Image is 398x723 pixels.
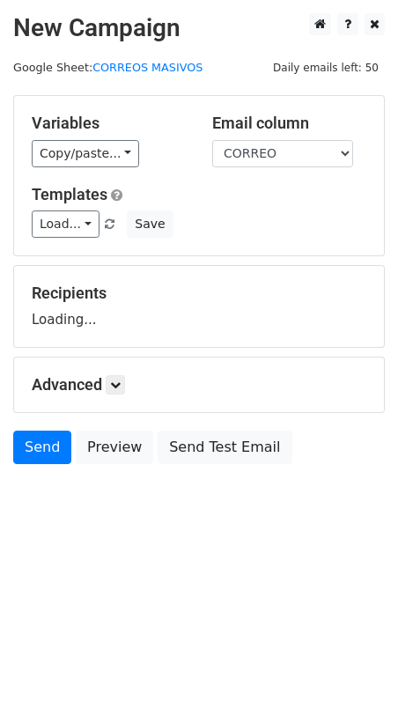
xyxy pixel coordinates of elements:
[267,58,385,77] span: Daily emails left: 50
[267,61,385,74] a: Daily emails left: 50
[32,284,366,303] h5: Recipients
[32,185,107,203] a: Templates
[158,431,291,464] a: Send Test Email
[32,284,366,329] div: Loading...
[13,431,71,464] a: Send
[13,13,385,43] h2: New Campaign
[92,61,203,74] a: CORREOS MASIVOS
[32,210,99,238] a: Load...
[212,114,366,133] h5: Email column
[32,114,186,133] h5: Variables
[32,140,139,167] a: Copy/paste...
[13,61,203,74] small: Google Sheet:
[127,210,173,238] button: Save
[32,375,366,395] h5: Advanced
[76,431,153,464] a: Preview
